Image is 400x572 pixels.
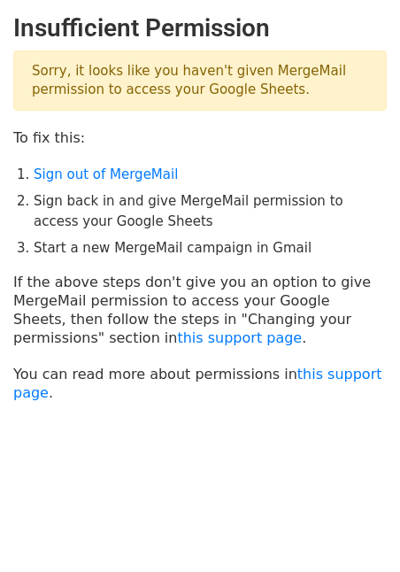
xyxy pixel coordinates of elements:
[13,366,382,401] a: this support page
[13,50,387,111] p: Sorry, it looks like you haven't given MergeMail permission to access your Google Sheets.
[34,238,387,259] li: Start a new MergeMail campaign in Gmail
[13,13,387,43] h2: Insufficient Permission
[34,166,178,182] a: Sign out of MergeMail
[34,191,387,231] li: Sign back in and give MergeMail permission to access your Google Sheets
[13,273,387,347] p: If the above steps don't give you an option to give MergeMail permission to access your Google Sh...
[13,128,387,147] p: To fix this:
[13,365,387,402] p: You can read more about permissions in .
[177,329,302,346] a: this support page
